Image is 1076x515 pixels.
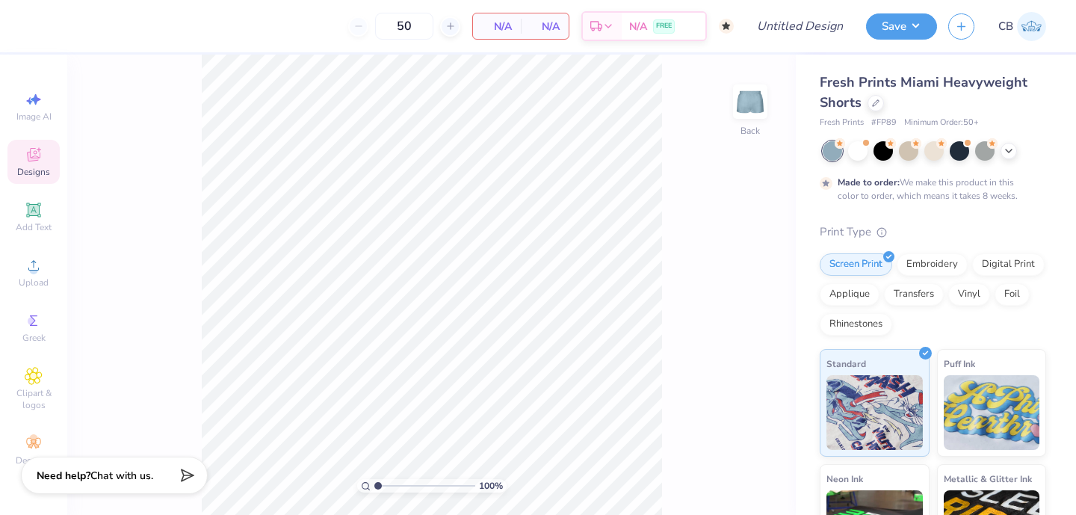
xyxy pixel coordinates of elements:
[826,375,923,450] img: Standard
[7,387,60,411] span: Clipart & logos
[656,21,672,31] span: FREE
[826,471,863,487] span: Neon Ink
[820,73,1027,111] span: Fresh Prints Miami Heavyweight Shorts
[820,223,1046,241] div: Print Type
[944,356,975,371] span: Puff Ink
[1017,12,1046,41] img: Caroline Beach
[479,479,503,493] span: 100 %
[866,13,937,40] button: Save
[884,283,944,306] div: Transfers
[998,18,1013,35] span: CB
[629,19,647,34] span: N/A
[16,454,52,466] span: Decorate
[820,117,864,129] span: Fresh Prints
[37,469,90,483] strong: Need help?
[90,469,153,483] span: Chat with us.
[972,253,1045,276] div: Digital Print
[871,117,897,129] span: # FP89
[17,166,50,178] span: Designs
[948,283,990,306] div: Vinyl
[897,253,968,276] div: Embroidery
[826,356,866,371] span: Standard
[904,117,979,129] span: Minimum Order: 50 +
[820,253,892,276] div: Screen Print
[998,12,1046,41] a: CB
[19,277,49,289] span: Upload
[530,19,560,34] span: N/A
[22,332,46,344] span: Greek
[995,283,1030,306] div: Foil
[16,221,52,233] span: Add Text
[740,124,760,138] div: Back
[16,111,52,123] span: Image AI
[745,11,855,41] input: Untitled Design
[820,283,879,306] div: Applique
[838,176,1021,203] div: We make this product in this color to order, which means it takes 8 weeks.
[482,19,512,34] span: N/A
[944,375,1040,450] img: Puff Ink
[375,13,433,40] input: – –
[820,313,892,336] div: Rhinestones
[944,471,1032,487] span: Metallic & Glitter Ink
[838,176,900,188] strong: Made to order:
[735,87,765,117] img: Back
